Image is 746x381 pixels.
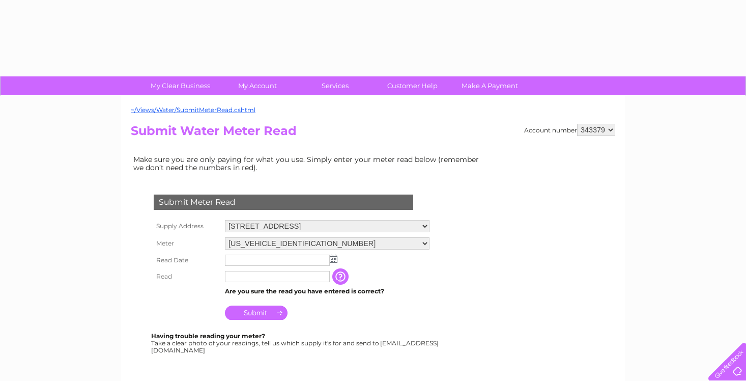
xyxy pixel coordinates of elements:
[131,124,615,143] h2: Submit Water Meter Read
[151,268,222,285] th: Read
[293,76,377,95] a: Services
[151,333,440,353] div: Take a clear photo of your readings, tell us which supply it's for and send to [EMAIL_ADDRESS][DO...
[151,217,222,235] th: Supply Address
[151,235,222,252] th: Meter
[370,76,454,95] a: Customer Help
[225,306,288,320] input: Submit
[131,106,255,114] a: ~/Views/Water/SubmitMeterRead.cshtml
[138,76,222,95] a: My Clear Business
[524,124,615,136] div: Account number
[448,76,532,95] a: Make A Payment
[222,285,432,298] td: Are you sure the read you have entered is correct?
[154,195,413,210] div: Submit Meter Read
[151,332,265,340] b: Having trouble reading your meter?
[330,255,337,263] img: ...
[332,268,351,285] input: Information
[131,153,487,174] td: Make sure you are only paying for what you use. Simply enter your meter read below (remember we d...
[151,252,222,268] th: Read Date
[216,76,300,95] a: My Account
